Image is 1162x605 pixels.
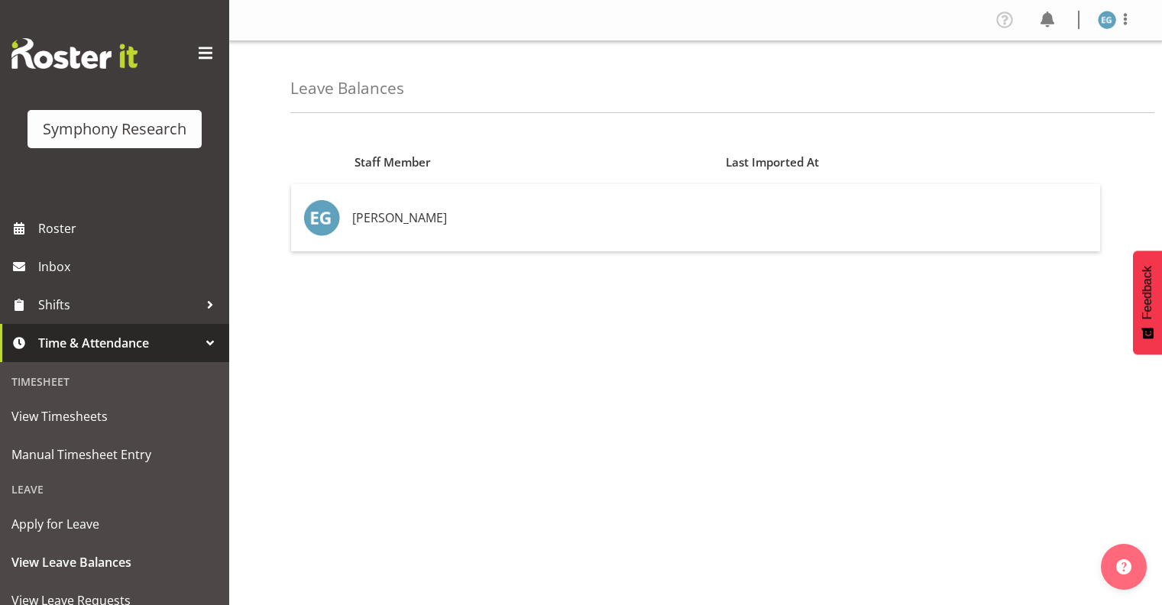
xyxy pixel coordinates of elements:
[290,79,404,97] h4: Leave Balances
[38,332,199,354] span: Time & Attendance
[726,154,819,171] span: Last Imported At
[1141,266,1154,319] span: Feedback
[4,505,225,543] a: Apply for Leave
[4,474,225,505] div: Leave
[38,255,222,278] span: Inbox
[4,366,225,397] div: Timesheet
[4,397,225,435] a: View Timesheets
[11,551,218,574] span: View Leave Balances
[303,199,340,236] img: evelyn-gray1866.jpg
[11,405,218,428] span: View Timesheets
[346,184,717,251] td: [PERSON_NAME]
[1133,251,1162,354] button: Feedback - Show survey
[43,118,186,141] div: Symphony Research
[38,293,199,316] span: Shifts
[11,443,218,466] span: Manual Timesheet Entry
[354,154,431,171] span: Staff Member
[11,38,138,69] img: Rosterit website logo
[4,435,225,474] a: Manual Timesheet Entry
[1116,559,1131,574] img: help-xxl-2.png
[4,543,225,581] a: View Leave Balances
[11,513,218,535] span: Apply for Leave
[1098,11,1116,29] img: evelyn-gray1866.jpg
[38,217,222,240] span: Roster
